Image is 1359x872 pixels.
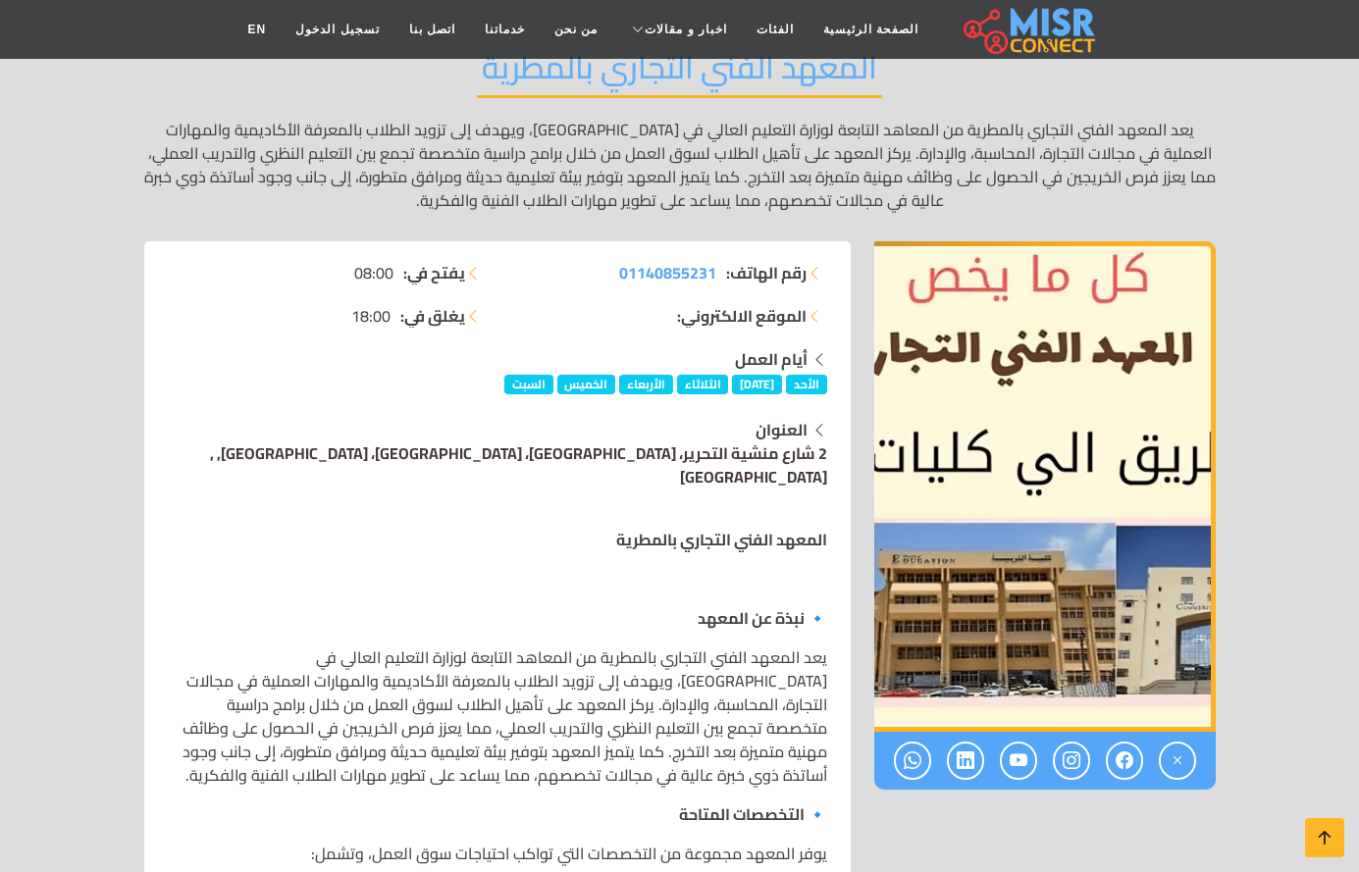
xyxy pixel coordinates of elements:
strong: رقم الهاتف: [726,261,807,284]
strong: الموقع الالكتروني: [677,304,807,328]
span: الأحد [786,375,827,394]
strong: يفتح في: [403,261,465,284]
strong: 🔹 التخصصات المتاحة [679,799,827,829]
span: الأربعاء [619,375,673,394]
img: المعهد الفني التجاري بالمطرية [815,241,1216,732]
strong: أيام العمل [735,344,808,374]
a: 01140855231 [619,261,716,284]
span: [DATE] [732,375,782,394]
span: السبت [504,375,553,394]
span: 01140855231 [619,258,716,287]
a: الفئات [742,11,809,48]
a: تسجيل الدخول [281,11,393,48]
p: يوفر المعهد مجموعة من التخصصات التي تواكب احتياجات سوق العمل، وتشمل: [168,842,827,865]
span: 18:00 [351,304,391,328]
a: من نحن [540,11,612,48]
a: اخبار و مقالات [612,11,742,48]
strong: يغلق في: [400,304,465,328]
p: يعد المعهد الفني التجاري بالمطرية من المعاهد التابعة لوزارة التعليم العالي في [GEOGRAPHIC_DATA]، ... [144,118,1216,212]
span: 08:00 [354,261,393,284]
p: يعد المعهد الفني التجاري بالمطرية من المعاهد التابعة لوزارة التعليم العالي في [GEOGRAPHIC_DATA]، ... [168,645,827,787]
span: اخبار و مقالات [645,21,727,38]
a: خدماتنا [470,11,540,48]
div: 1 / 1 [815,241,1216,732]
strong: المعهد الفني التجاري بالمطرية [616,525,827,554]
h2: المعهد الفني التجاري بالمطرية [477,48,882,98]
a: EN [234,11,282,48]
span: الثلاثاء [677,375,729,394]
span: الخميس [557,375,616,394]
a: الصفحة الرئيسية [809,11,933,48]
a: 2 شارع منشية التحرير، [GEOGRAPHIC_DATA]، [GEOGRAPHIC_DATA]، [GEOGRAPHIC_DATA], , [GEOGRAPHIC_DATA] [210,438,827,491]
img: main.misr_connect [964,5,1095,54]
strong: 🔹 نبذة عن المعهد [698,603,827,633]
a: اتصل بنا [394,11,470,48]
strong: العنوان [756,415,808,444]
